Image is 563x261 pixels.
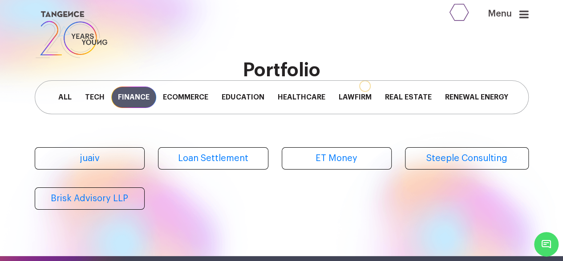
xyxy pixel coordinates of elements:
span: Ecommerce [156,87,215,108]
span: Healthcare [271,87,332,108]
span: Chat Widget [534,232,559,257]
span: Tech [78,87,111,108]
span: All [52,87,78,108]
span: Renewal Energy [438,87,515,108]
img: logo SVG [35,9,109,60]
a: Loan Settlement [158,147,268,170]
a: Steeple Consulting [405,147,529,170]
a: Brisk Advisory LLP [35,187,145,210]
a: juaiv [35,147,145,170]
h2: Portfolio [35,60,529,80]
span: Real Estate [378,87,438,108]
span: Lawfirm [332,87,378,108]
span: Finance [111,87,156,108]
span: Education [215,87,271,108]
a: ET Money [282,147,392,170]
